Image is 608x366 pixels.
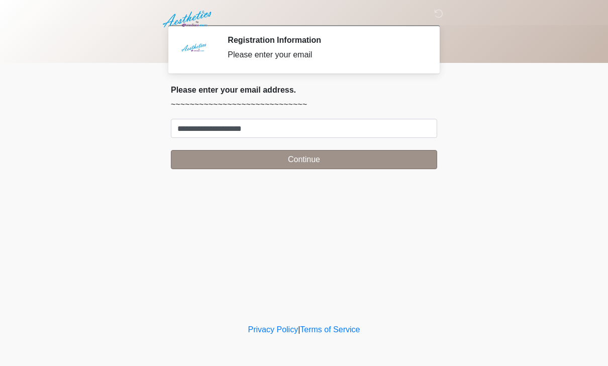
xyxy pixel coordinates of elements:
[171,150,437,169] button: Continue
[298,325,300,334] a: |
[171,85,437,95] h2: Please enter your email address.
[228,35,422,45] h2: Registration Information
[161,8,216,31] img: Aesthetics by Emediate Cure Logo
[300,325,360,334] a: Terms of Service
[228,49,422,61] div: Please enter your email
[178,35,209,65] img: Agent Avatar
[248,325,298,334] a: Privacy Policy
[171,99,437,111] p: ~~~~~~~~~~~~~~~~~~~~~~~~~~~~~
